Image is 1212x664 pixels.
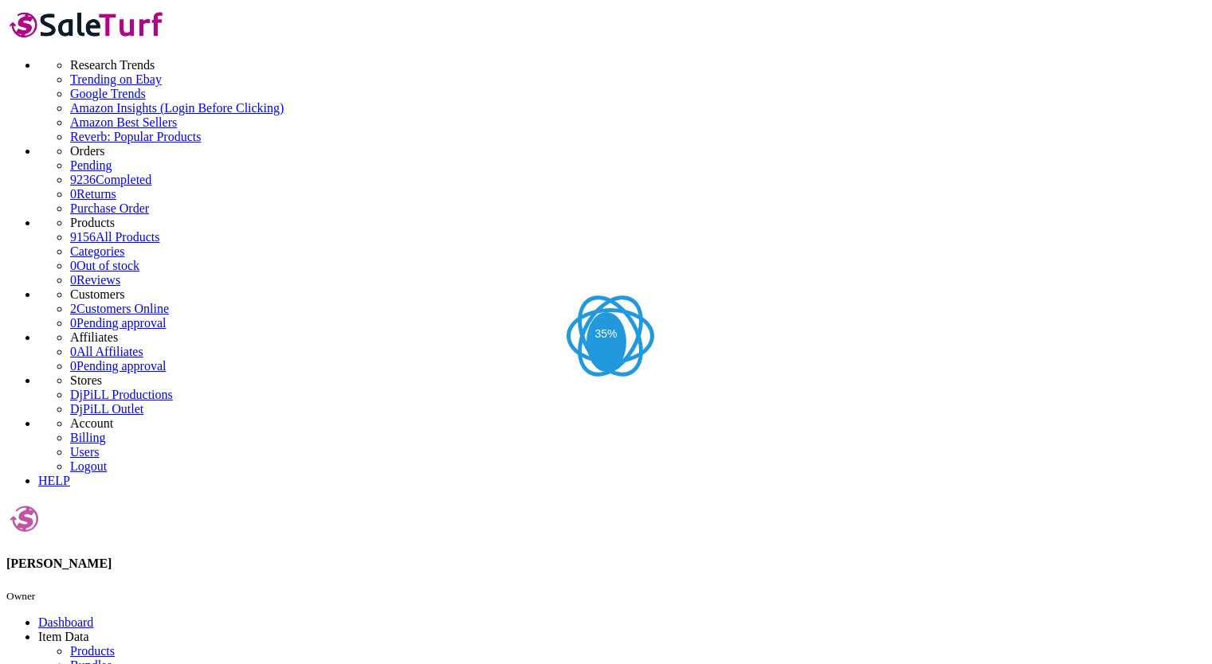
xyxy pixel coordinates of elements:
li: Stores [70,373,1206,388]
a: 0Returns [70,187,116,201]
a: Users [70,445,99,459]
a: Products [70,644,115,658]
span: 0 [70,359,76,373]
li: Orders [70,144,1206,158]
a: Categories [70,244,124,258]
a: Logout [70,459,107,473]
a: Billing [70,431,105,444]
span: 9236 [70,173,96,186]
li: Research Trends [70,58,1206,72]
a: DjPiLL Outlet [70,402,143,416]
span: 9156 [70,230,96,244]
img: SaleTurf [6,6,168,42]
li: Products [70,216,1206,230]
a: 0All Affiliates [70,345,143,358]
a: Reverb: Popular Products [70,130,1206,144]
img: djpill [6,501,42,537]
a: 0Pending approval [70,359,166,373]
li: Account [70,416,1206,431]
a: DjPiLL Productions [70,388,173,401]
a: 0Reviews [70,273,120,287]
a: 9236Completed [70,173,151,186]
a: Purchase Order [70,201,149,215]
span: 0 [70,345,76,358]
a: HELP [38,474,70,487]
h4: [PERSON_NAME] [6,557,1206,571]
a: 0Out of stock [70,259,139,272]
a: 9156All Products [70,230,159,244]
li: Customers [70,287,1206,302]
span: 0 [70,187,76,201]
span: 0 [70,273,76,287]
span: 2 [70,302,76,315]
span: 0 [70,259,76,272]
small: Owner [6,590,35,602]
li: Affiliates [70,330,1206,345]
a: Trending on Ebay [70,72,1206,87]
a: Amazon Insights (Login Before Clicking) [70,101,1206,115]
a: Amazon Best Sellers [70,115,1206,130]
a: Google Trends [70,87,1206,101]
a: Pending [70,158,1206,173]
a: 2Customers Online [70,302,169,315]
span: 0 [70,316,76,330]
a: 0Pending approval [70,316,166,330]
span: Item Data [38,630,89,643]
a: Dashboard [38,615,93,629]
